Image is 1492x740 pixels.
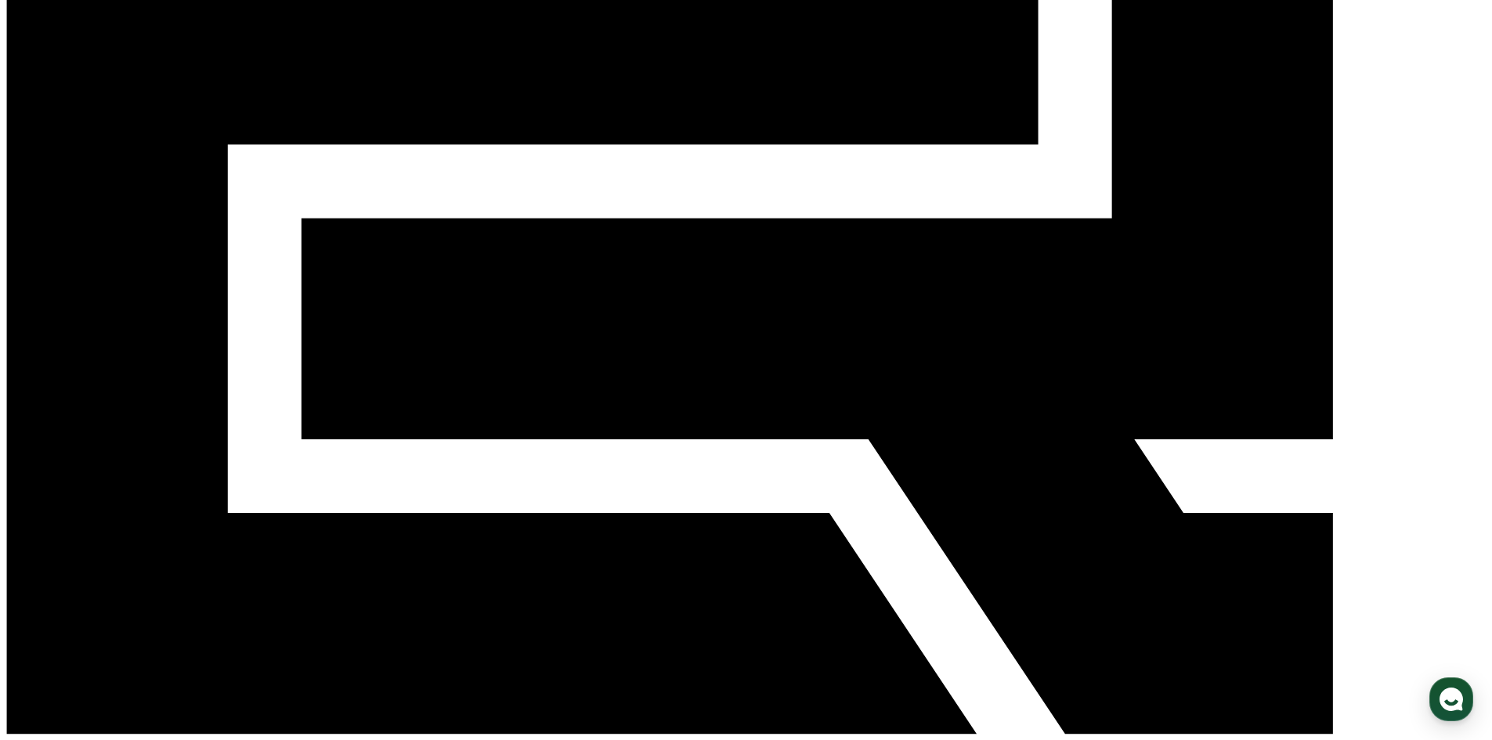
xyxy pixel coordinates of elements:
span: 설정 [242,520,261,532]
a: 홈 [5,496,103,536]
span: 홈 [49,520,59,532]
a: 대화 [103,496,202,536]
a: 설정 [202,496,301,536]
span: 대화 [143,521,162,533]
